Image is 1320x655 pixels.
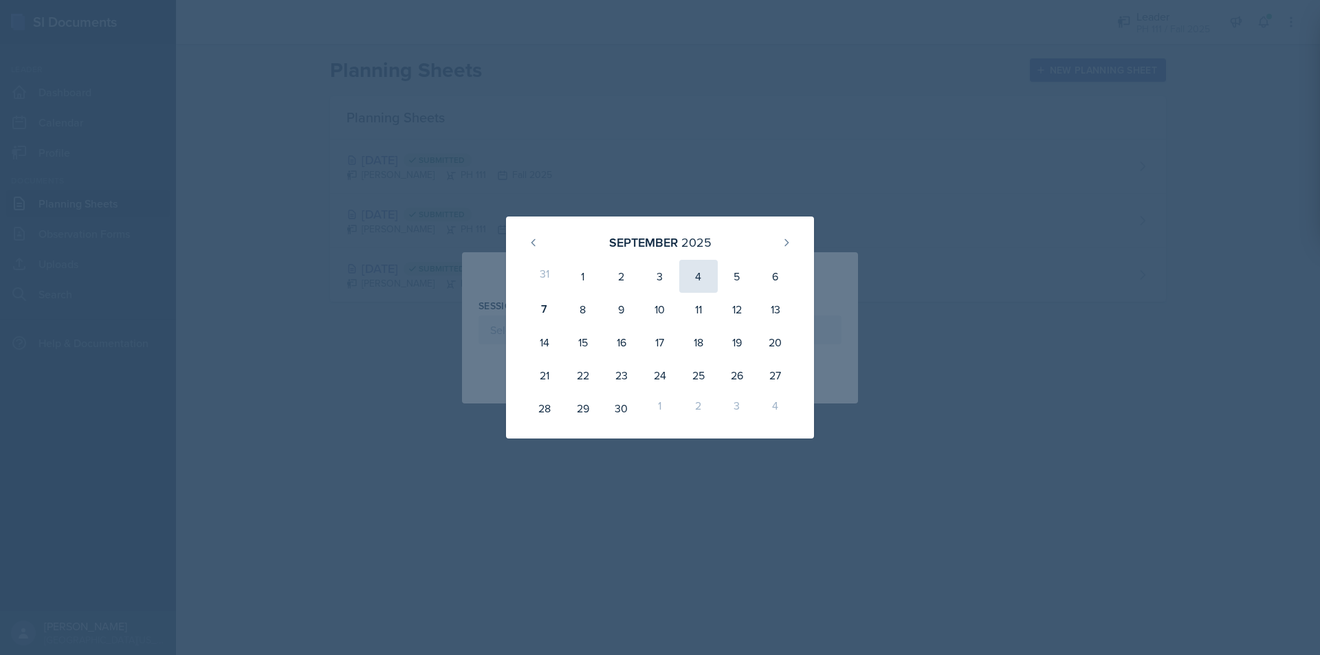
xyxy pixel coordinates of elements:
[564,293,602,326] div: 8
[641,326,679,359] div: 17
[756,392,795,425] div: 4
[525,260,564,293] div: 31
[679,392,718,425] div: 2
[602,326,641,359] div: 16
[679,293,718,326] div: 11
[679,359,718,392] div: 25
[525,293,564,326] div: 7
[756,293,795,326] div: 13
[641,260,679,293] div: 3
[641,392,679,425] div: 1
[525,359,564,392] div: 21
[602,260,641,293] div: 2
[679,326,718,359] div: 18
[718,260,756,293] div: 5
[718,359,756,392] div: 26
[718,392,756,425] div: 3
[756,359,795,392] div: 27
[564,326,602,359] div: 15
[718,293,756,326] div: 12
[602,392,641,425] div: 30
[564,260,602,293] div: 1
[641,293,679,326] div: 10
[641,359,679,392] div: 24
[602,359,641,392] div: 23
[681,233,712,252] div: 2025
[679,260,718,293] div: 4
[609,233,678,252] div: September
[718,326,756,359] div: 19
[756,326,795,359] div: 20
[756,260,795,293] div: 6
[564,359,602,392] div: 22
[602,293,641,326] div: 9
[525,326,564,359] div: 14
[564,392,602,425] div: 29
[525,392,564,425] div: 28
